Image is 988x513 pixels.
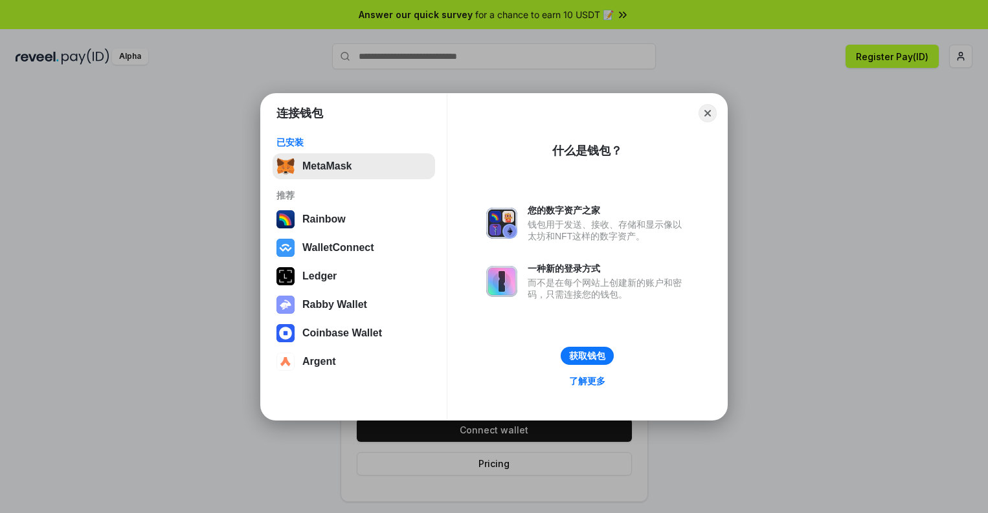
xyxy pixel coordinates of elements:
h1: 连接钱包 [276,105,323,121]
div: 获取钱包 [569,350,605,362]
div: 已安装 [276,136,431,148]
img: svg+xml,%3Csvg%20width%3D%2228%22%20height%3D%2228%22%20viewBox%3D%220%200%2028%2028%22%20fill%3D... [276,324,295,342]
img: svg+xml,%3Csvg%20width%3D%2228%22%20height%3D%2228%22%20viewBox%3D%220%200%2028%2028%22%20fill%3D... [276,353,295,371]
img: svg+xml,%3Csvg%20xmlns%3D%22http%3A%2F%2Fwww.w3.org%2F2000%2Fsvg%22%20fill%3D%22none%22%20viewBox... [486,208,517,239]
div: Coinbase Wallet [302,327,382,339]
div: MetaMask [302,160,352,172]
button: Close [699,104,717,122]
div: 了解更多 [569,375,605,387]
div: WalletConnect [302,242,374,254]
div: 而不是在每个网站上创建新的账户和密码，只需连接您的钱包。 [528,277,688,300]
a: 了解更多 [561,373,613,389]
div: 推荐 [276,190,431,201]
button: MetaMask [273,153,435,179]
div: 钱包用于发送、接收、存储和显示像以太坊和NFT这样的数字资产。 [528,219,688,242]
img: svg+xml,%3Csvg%20xmlns%3D%22http%3A%2F%2Fwww.w3.org%2F2000%2Fsvg%22%20fill%3D%22none%22%20viewBox... [486,266,517,297]
img: svg+xml,%3Csvg%20xmlns%3D%22http%3A%2F%2Fwww.w3.org%2F2000%2Fsvg%22%20fill%3D%22none%22%20viewBox... [276,296,295,314]
div: Argent [302,356,336,367]
div: 一种新的登录方式 [528,263,688,274]
div: Ledger [302,270,337,282]
button: Argent [273,349,435,375]
div: Rainbow [302,213,346,225]
button: Rabby Wallet [273,292,435,318]
button: 获取钱包 [561,347,614,365]
img: svg+xml,%3Csvg%20xmlns%3D%22http%3A%2F%2Fwww.w3.org%2F2000%2Fsvg%22%20width%3D%2228%22%20height%3... [276,267,295,285]
div: 什么是钱包？ [552,143,622,158]
button: Ledger [273,263,435,289]
div: Rabby Wallet [302,299,367,311]
img: svg+xml,%3Csvg%20width%3D%2228%22%20height%3D%2228%22%20viewBox%3D%220%200%2028%2028%22%20fill%3D... [276,239,295,257]
img: svg+xml,%3Csvg%20fill%3D%22none%22%20height%3D%2233%22%20viewBox%3D%220%200%2035%2033%22%20width%... [276,157,295,175]
button: Coinbase Wallet [273,320,435,346]
div: 您的数字资产之家 [528,204,688,216]
img: svg+xml,%3Csvg%20width%3D%22120%22%20height%3D%22120%22%20viewBox%3D%220%200%20120%20120%22%20fil... [276,210,295,228]
button: Rainbow [273,206,435,232]
button: WalletConnect [273,235,435,261]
